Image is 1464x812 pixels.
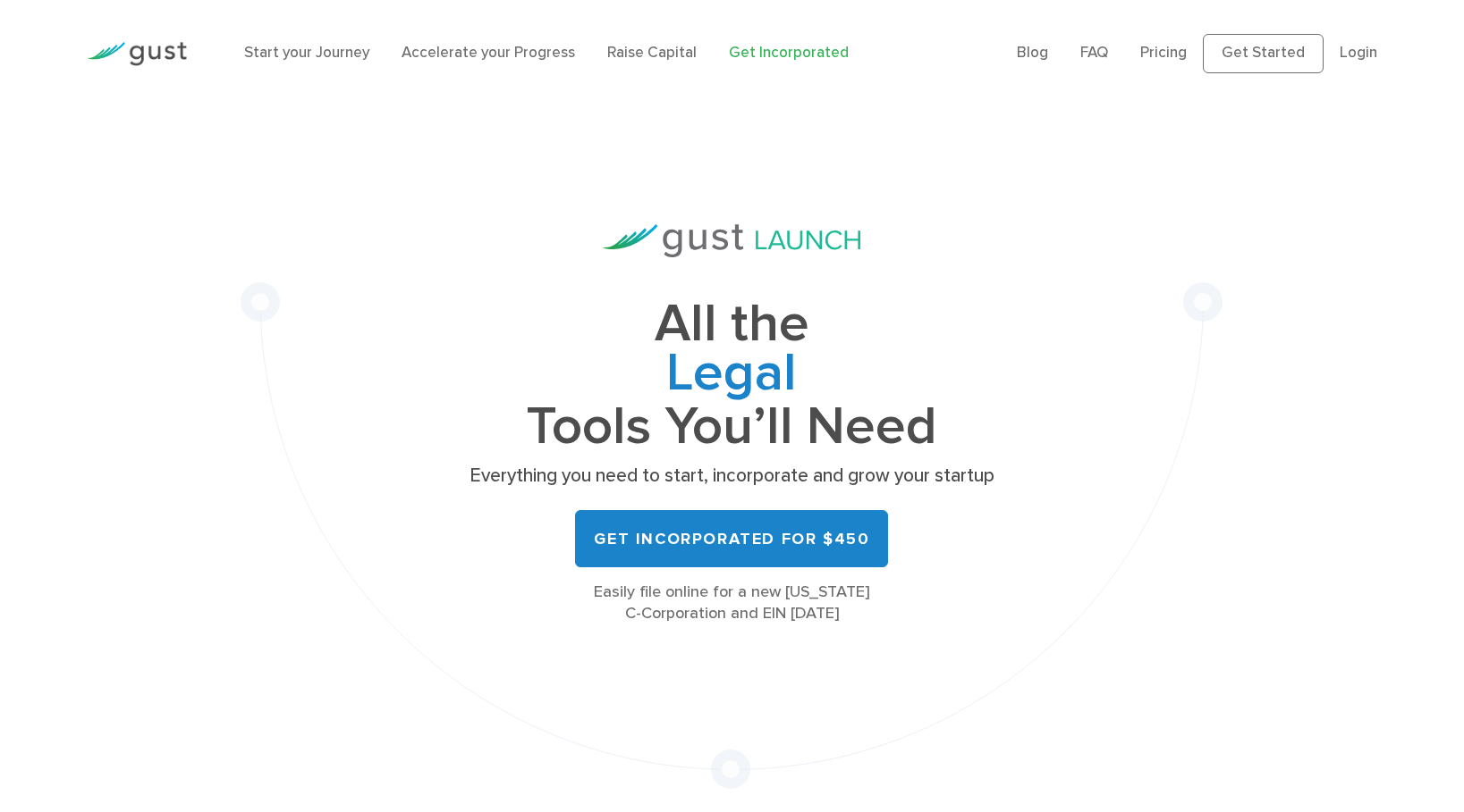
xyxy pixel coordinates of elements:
h1: All the Tools You’ll Need [463,300,1000,451]
img: Gust Logo [87,42,187,66]
a: Get Started [1203,34,1324,73]
div: Easily file online for a new [US_STATE] C-Corporation and EIN [DATE] [463,582,1000,624]
a: Login [1340,44,1377,62]
img: Gust Launch Logo [603,224,860,257]
a: Pricing [1140,44,1187,62]
a: Blog [1017,44,1048,62]
a: Get Incorporated [729,44,849,62]
a: Accelerate your Progress [402,44,575,62]
a: FAQ [1080,44,1108,62]
p: Everything you need to start, incorporate and grow your startup [463,464,1000,489]
span: Legal [463,349,1000,403]
a: Raise Capital [607,44,697,62]
a: Get Incorporated for $450 [575,510,888,567]
a: Start your Journey [244,44,369,62]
